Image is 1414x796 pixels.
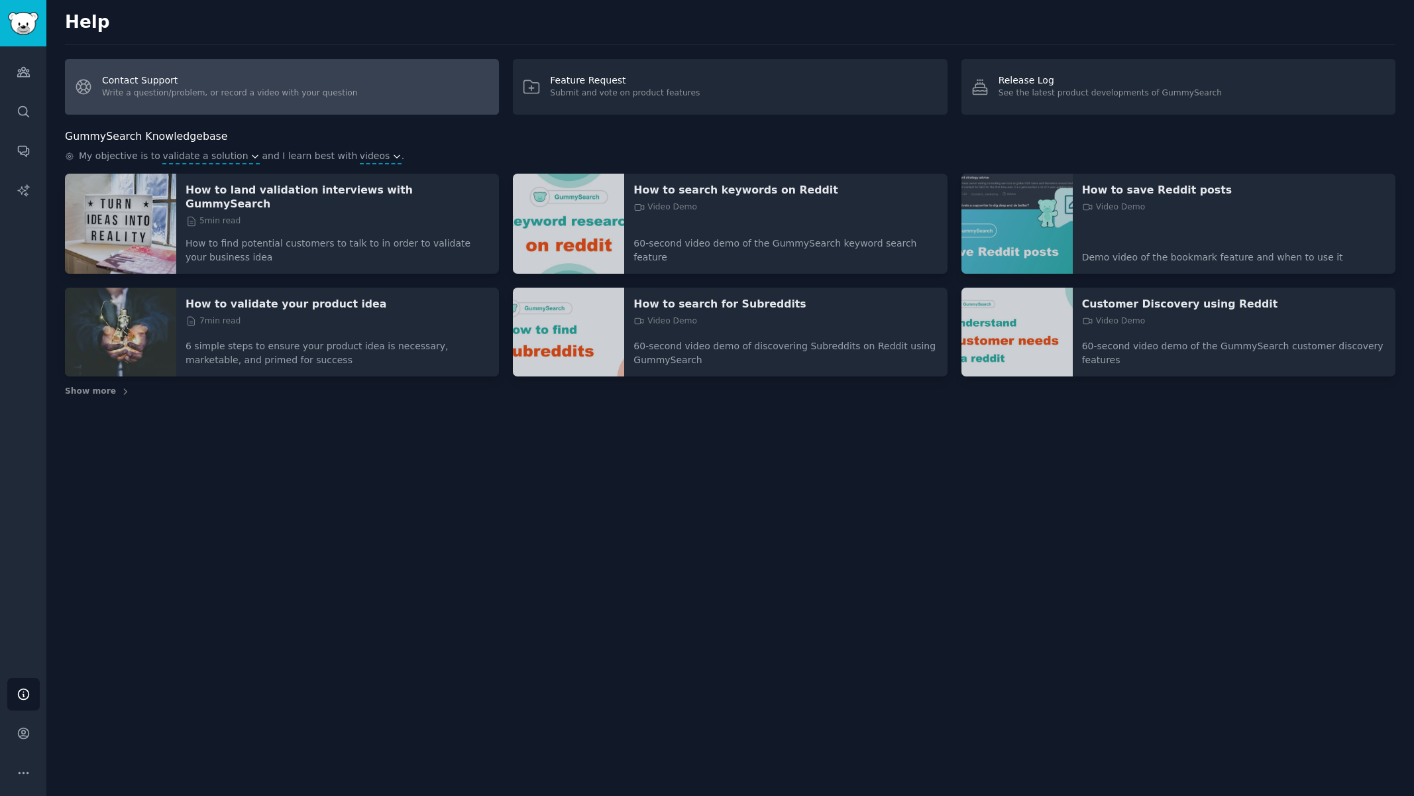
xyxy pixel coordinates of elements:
[633,201,697,213] span: Video Demo
[513,288,624,377] img: How to search for Subreddits
[961,288,1073,377] img: Customer Discovery using Reddit
[550,87,700,99] div: Submit and vote on product features
[186,183,490,211] a: How to land validation interviews with GummySearch
[262,149,358,164] span: and I learn best with
[1082,315,1146,327] span: Video Demo
[633,183,938,197] a: How to search keywords on Reddit
[1082,183,1386,197] a: How to save Reddit posts
[162,149,260,163] button: validate a solution
[633,330,938,367] p: 60-second video demo of discovering Subreddits on Reddit using GummySearch
[65,129,227,145] h2: GummySearch Knowledgebase
[360,149,390,163] span: videos
[633,297,938,311] a: How to search for Subreddits
[961,174,1073,274] img: How to save Reddit posts
[633,227,938,264] p: 60-second video demo of the GummySearch keyword search feature
[961,59,1395,115] a: Release LogSee the latest product developments of GummySearch
[513,59,947,115] a: Feature RequestSubmit and vote on product features
[1082,201,1146,213] span: Video Demo
[65,149,1395,164] div: .
[633,315,697,327] span: Video Demo
[65,12,1395,33] h2: Help
[186,330,490,367] p: 6 simple steps to ensure your product idea is necessary, marketable, and primed for success
[8,12,38,35] img: GummySearch logo
[186,215,241,227] span: 5 min read
[1082,297,1386,311] a: Customer Discovery using Reddit
[550,74,700,87] div: Feature Request
[360,149,402,163] button: videos
[186,297,490,311] a: How to validate your product idea
[999,87,1222,99] div: See the latest product developments of GummySearch
[65,288,176,377] img: How to validate your product idea
[79,149,160,164] span: My objective is to
[162,149,248,163] span: validate a solution
[65,174,176,274] img: How to land validation interviews with GummySearch
[513,174,624,274] img: How to search keywords on Reddit
[65,386,116,398] span: Show more
[999,74,1222,87] div: Release Log
[1082,330,1386,367] p: 60-second video demo of the GummySearch customer discovery features
[65,59,499,115] a: Contact SupportWrite a question/problem, or record a video with your question
[1082,241,1386,264] p: Demo video of the bookmark feature and when to use it
[186,227,490,264] p: How to find potential customers to talk to in order to validate your business idea
[186,315,241,327] span: 7 min read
